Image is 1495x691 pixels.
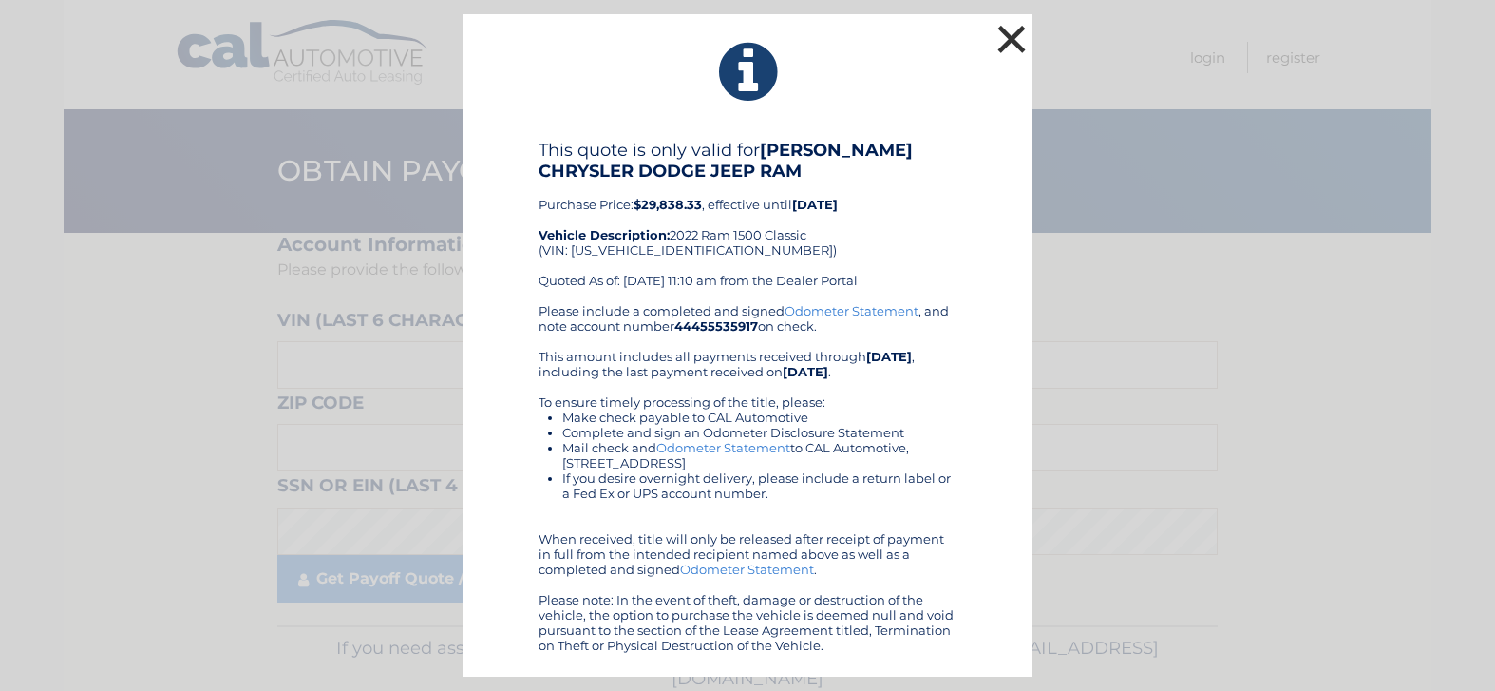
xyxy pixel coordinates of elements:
[783,364,828,379] b: [DATE]
[785,303,918,318] a: Odometer Statement
[792,197,838,212] b: [DATE]
[539,140,956,303] div: Purchase Price: , effective until 2022 Ram 1500 Classic (VIN: [US_VEHICLE_IDENTIFICATION_NUMBER])...
[539,303,956,653] div: Please include a completed and signed , and note account number on check. This amount includes al...
[993,20,1031,58] button: ×
[562,425,956,440] li: Complete and sign an Odometer Disclosure Statement
[634,197,702,212] b: $29,838.33
[680,562,814,577] a: Odometer Statement
[866,349,912,364] b: [DATE]
[539,227,670,242] strong: Vehicle Description:
[562,410,956,425] li: Make check payable to CAL Automotive
[674,318,758,334] b: 44455535917
[562,470,956,501] li: If you desire overnight delivery, please include a return label or a Fed Ex or UPS account number.
[539,140,956,182] h4: This quote is only valid for
[656,440,790,455] a: Odometer Statement
[539,140,913,182] b: [PERSON_NAME] CHRYSLER DODGE JEEP RAM
[562,440,956,470] li: Mail check and to CAL Automotive, [STREET_ADDRESS]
